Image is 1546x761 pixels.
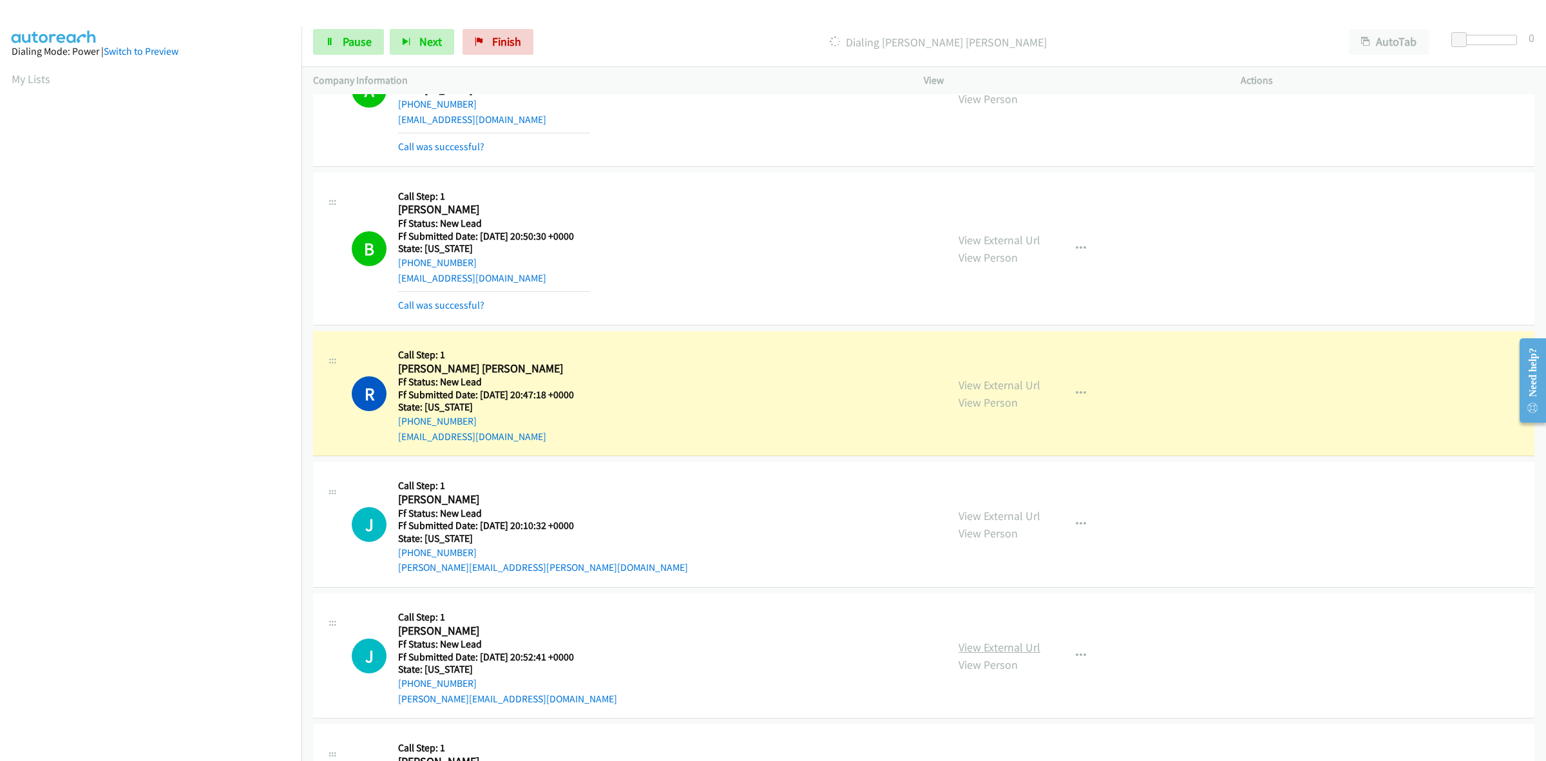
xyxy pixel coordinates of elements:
[398,532,688,545] h5: State: [US_STATE]
[398,624,617,639] h2: [PERSON_NAME]
[959,92,1018,106] a: View Person
[1458,35,1517,45] div: Delay between calls (in seconds)
[398,492,590,507] h2: [PERSON_NAME]
[551,34,1326,51] p: Dialing [PERSON_NAME] [PERSON_NAME]
[398,98,477,110] a: [PHONE_NUMBER]
[1529,29,1534,46] div: 0
[398,677,477,689] a: [PHONE_NUMBER]
[398,361,590,376] h2: [PERSON_NAME] [PERSON_NAME]
[352,376,386,411] h1: R
[398,561,688,573] a: [PERSON_NAME][EMAIL_ADDRESS][PERSON_NAME][DOMAIN_NAME]
[959,657,1018,672] a: View Person
[959,378,1040,392] a: View External Url
[398,113,546,126] a: [EMAIL_ADDRESS][DOMAIN_NAME]
[104,45,178,57] a: Switch to Preview
[492,34,521,49] span: Finish
[398,519,688,532] h5: Ff Submitted Date: [DATE] 20:10:32 +0000
[398,272,546,284] a: [EMAIL_ADDRESS][DOMAIN_NAME]
[959,526,1018,541] a: View Person
[398,230,590,243] h5: Ff Submitted Date: [DATE] 20:50:30 +0000
[419,34,442,49] span: Next
[398,401,590,414] h5: State: [US_STATE]
[398,389,590,401] h5: Ff Submitted Date: [DATE] 20:47:18 +0000
[1349,29,1429,55] button: AutoTab
[398,242,590,255] h5: State: [US_STATE]
[398,430,546,443] a: [EMAIL_ADDRESS][DOMAIN_NAME]
[1241,73,1534,88] p: Actions
[12,72,50,86] a: My Lists
[352,639,386,673] div: The call is yet to be attempted
[398,190,590,203] h5: Call Step: 1
[959,395,1018,410] a: View Person
[313,73,901,88] p: Company Information
[390,29,454,55] button: Next
[463,29,533,55] a: Finish
[398,479,688,492] h5: Call Step: 1
[959,640,1040,655] a: View External Url
[398,742,574,755] h5: Call Step: 1
[959,508,1040,523] a: View External Url
[313,29,384,55] a: Pause
[398,663,617,676] h5: State: [US_STATE]
[959,250,1018,265] a: View Person
[398,349,590,361] h5: Call Step: 1
[12,99,301,711] iframe: Dialpad
[398,140,484,153] a: Call was successful?
[398,638,617,651] h5: Ff Status: New Lead
[352,231,386,266] h1: B
[398,299,484,311] a: Call was successful?
[398,217,590,230] h5: Ff Status: New Lead
[398,693,617,705] a: [PERSON_NAME][EMAIL_ADDRESS][DOMAIN_NAME]
[398,415,477,427] a: [PHONE_NUMBER]
[352,507,386,542] h1: J
[1509,329,1546,432] iframe: Resource Center
[343,34,372,49] span: Pause
[398,651,617,664] h5: Ff Submitted Date: [DATE] 20:52:41 +0000
[12,44,290,59] div: Dialing Mode: Power |
[924,73,1217,88] p: View
[398,507,688,520] h5: Ff Status: New Lead
[398,202,590,217] h2: [PERSON_NAME]
[398,611,617,624] h5: Call Step: 1
[398,546,477,559] a: [PHONE_NUMBER]
[398,256,477,269] a: [PHONE_NUMBER]
[352,639,386,673] h1: J
[959,233,1040,247] a: View External Url
[398,376,590,389] h5: Ff Status: New Lead
[352,507,386,542] div: The call is yet to be attempted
